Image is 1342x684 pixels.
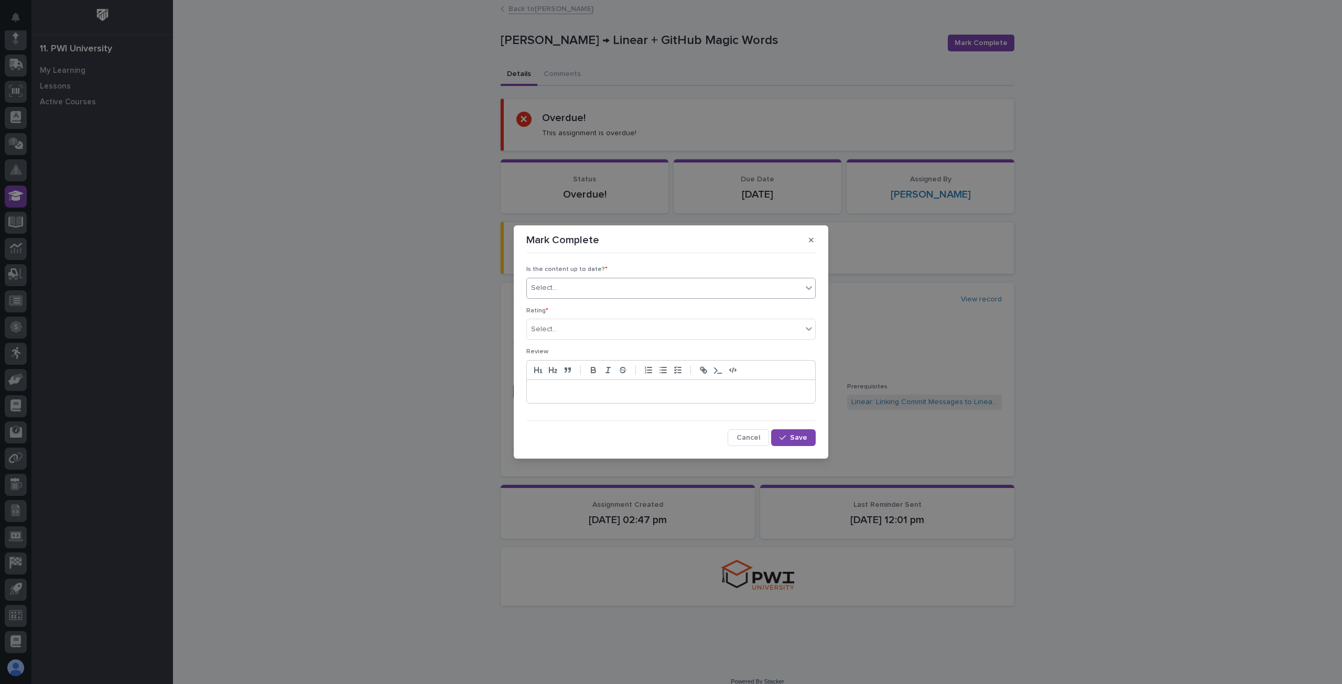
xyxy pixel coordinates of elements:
button: Save [771,429,816,446]
button: Cancel [728,429,769,446]
div: Select... [531,283,557,294]
span: Review [526,349,548,355]
p: Mark Complete [526,234,599,246]
span: Cancel [737,434,760,441]
span: Save [790,434,807,441]
span: Rating [526,308,548,314]
div: Select... [531,324,557,335]
span: Is the content up to date? [526,266,608,273]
